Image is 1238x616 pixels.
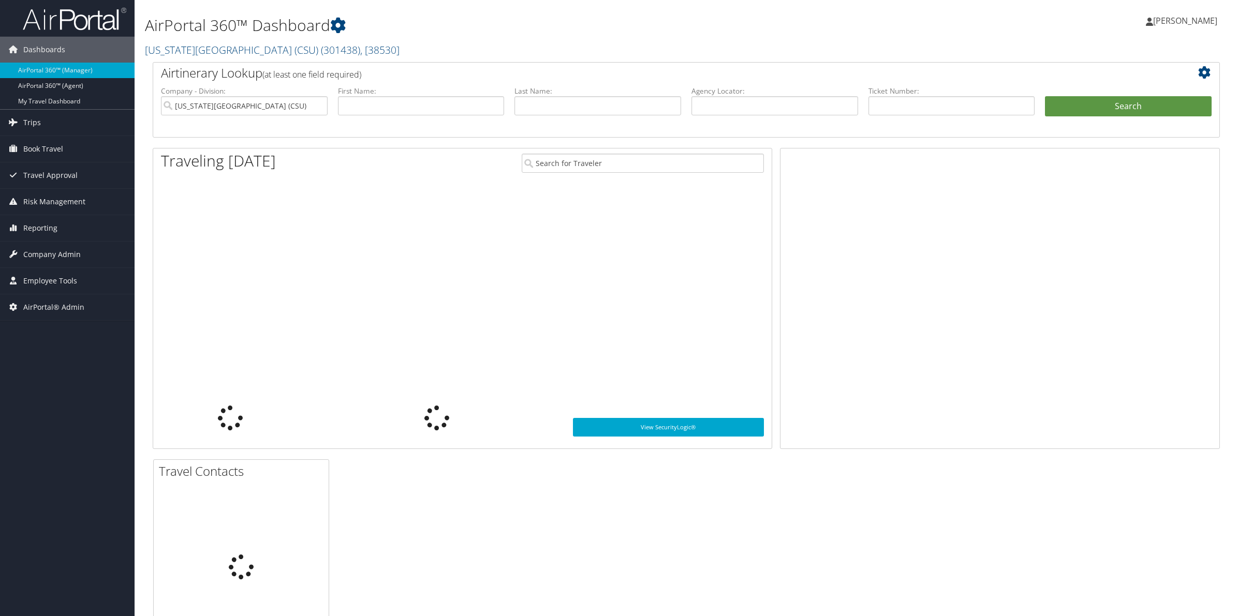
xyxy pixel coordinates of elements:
label: Agency Locator: [691,86,858,96]
span: Travel Approval [23,162,78,188]
label: First Name: [338,86,505,96]
h2: Travel Contacts [159,462,329,480]
label: Last Name: [514,86,681,96]
input: Search for Traveler [522,154,764,173]
img: airportal-logo.png [23,7,126,31]
span: Risk Management [23,189,85,215]
span: [PERSON_NAME] [1153,15,1217,26]
h2: Airtinerary Lookup [161,64,1123,82]
span: Trips [23,110,41,136]
button: Search [1045,96,1212,117]
span: Reporting [23,215,57,241]
span: Employee Tools [23,268,77,294]
span: Dashboards [23,37,65,63]
span: Company Admin [23,242,81,267]
span: AirPortal® Admin [23,294,84,320]
span: , [ 38530 ] [360,43,400,57]
label: Ticket Number: [868,86,1035,96]
h1: Traveling [DATE] [161,150,276,172]
a: [US_STATE][GEOGRAPHIC_DATA] (CSU) [145,43,400,57]
span: Book Travel [23,136,63,162]
span: (at least one field required) [262,69,361,80]
a: [PERSON_NAME] [1146,5,1228,36]
label: Company - Division: [161,86,328,96]
a: View SecurityLogic® [573,418,763,437]
h1: AirPortal 360™ Dashboard [145,14,867,36]
span: ( 301438 ) [321,43,360,57]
